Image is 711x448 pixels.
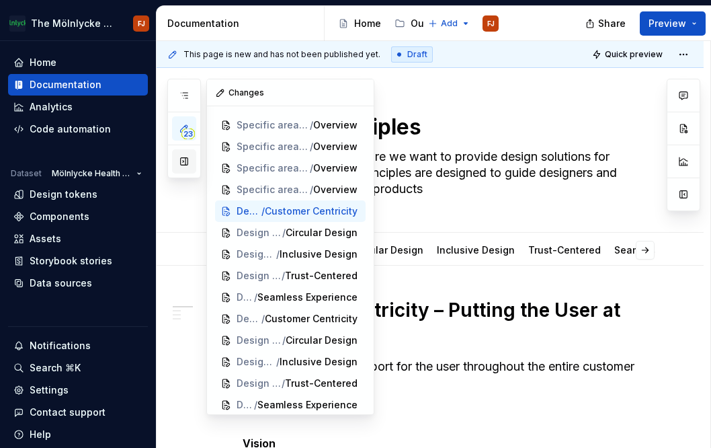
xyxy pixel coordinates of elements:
[285,377,358,390] span: Trust-Centered
[354,17,381,30] div: Home
[215,222,366,244] a: Design principles / Design Principles/Circular Design
[215,351,366,373] a: Design principles / Design Principles/Inclusive Design
[52,168,131,179] span: Mölnlycke Health Care
[313,140,358,153] span: Overview
[3,9,153,38] button: The Mölnlycke ExperienceFJ
[407,49,427,60] span: Draft
[243,299,625,346] strong: Customer Centricity – Putting the User at the Center
[528,244,601,256] a: Trust-Centered
[237,183,310,196] span: Specific areas / Public Web / UI Components for Epi 12 / *Epi 12 Component template*
[605,49,663,60] span: Quick preview
[237,334,282,347] span: Design principles / Design Principles
[8,118,148,140] a: Code automation
[30,188,97,201] div: Design tokens
[11,168,42,179] div: Dataset
[30,210,89,223] div: Components
[313,183,358,196] span: Overview
[215,287,366,308] a: Design principles / Design Principles/Seamless Experience
[649,17,686,30] span: Preview
[30,100,73,114] div: Analytics
[282,269,285,283] span: /
[280,248,358,261] span: Inclusive Design
[215,244,366,265] a: Design principles / Design Principles/Inclusive Design
[167,17,319,30] div: Documentation
[237,398,254,412] span: Design principles / Design Principles
[215,265,366,287] a: Design principles / Design Principles/Trust-Centered
[215,114,366,136] a: Specific areas / Public Web / UI Components for Epi 12 / Quote/Overview
[523,235,606,264] div: Trust-Centered
[215,308,366,330] a: Design principles / Design Principles/Customer Centricity
[437,244,515,256] a: Inclusive Design
[237,204,261,218] span: Design principles / Design Principles
[183,49,380,60] span: This page is new and has not been published yet.
[237,355,276,369] span: Design principles / Design Principles
[333,13,386,34] a: Home
[254,398,257,412] span: /
[257,398,358,412] span: Seamless Experience
[138,18,145,29] div: FJ
[8,52,148,73] a: Home
[424,14,474,33] button: Add
[237,377,282,390] span: Design principles / Design Principles
[215,200,366,222] a: Design principles / Design Principles/Customer Centricity
[8,206,148,227] a: Components
[215,179,366,200] a: Specific areas / Public Web / UI Components for Epi 12 / *Epi 12 Component template*/Overview
[240,111,647,143] textarea: Design Principles
[588,45,669,64] button: Quick preview
[598,17,626,30] span: Share
[181,128,195,139] span: 23
[8,250,148,272] a: Storybook stories
[286,226,358,239] span: Circular Design
[310,118,313,132] span: /
[265,204,358,218] span: Customer Centricity
[30,339,91,352] div: Notifications
[265,312,358,326] span: Customer Centricity
[411,17,458,30] div: Our brand
[237,248,276,261] span: Design principles / Design Principles
[237,118,310,132] span: Specific areas / Public Web / UI Components for Epi 12 / Quote
[237,140,310,153] span: Specific areas / Public Web / UI Components for Epi 12 / News card carousel
[8,424,148,445] button: Help
[286,334,358,347] span: Circular Design
[313,118,358,132] span: Overview
[30,383,69,397] div: Settings
[240,146,647,200] textarea: At Mölnlycke Health Care we want to provide design solutions for everyone. Following principles a...
[30,232,61,246] div: Assets
[30,276,92,290] div: Data sources
[310,161,313,175] span: /
[8,228,148,250] a: Assets
[640,11,706,36] button: Preview
[276,248,280,261] span: /
[30,122,111,136] div: Code automation
[333,10,421,37] div: Page tree
[310,183,313,196] span: /
[487,18,495,29] div: FJ
[215,373,366,394] a: Design principles / Design Principles/Trust-Centered
[8,184,148,205] a: Design tokens
[215,157,366,179] a: Specific areas / Public Web / UI Components for Epi 12 / Media content card/Overview
[276,355,280,369] span: /
[282,377,285,390] span: /
[30,406,106,419] div: Contact support
[30,254,112,268] div: Storybook stories
[280,355,358,369] span: Inclusive Design
[237,312,261,326] span: Design principles / Design Principles
[30,56,56,69] div: Home
[261,204,265,218] span: /
[8,402,148,423] button: Contact support
[8,379,148,401] a: Settings
[8,335,148,357] button: Notifications
[8,357,148,379] button: Search ⌘K
[9,15,26,32] img: 91fb9bbd-befe-470e-ae9b-8b56c3f0f44a.png
[31,17,117,30] div: The Mölnlycke Experience
[215,394,366,416] a: Design principles / Design Principles/Seamless Experience
[346,235,429,264] div: Circular Design
[237,269,282,283] span: Design principles / Design Principles
[30,428,51,441] div: Help
[8,272,148,294] a: Data sources
[285,269,358,283] span: Trust-Centered
[8,96,148,118] a: Analytics
[261,312,265,326] span: /
[30,78,101,91] div: Documentation
[237,291,254,304] span: Design principles / Design Principles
